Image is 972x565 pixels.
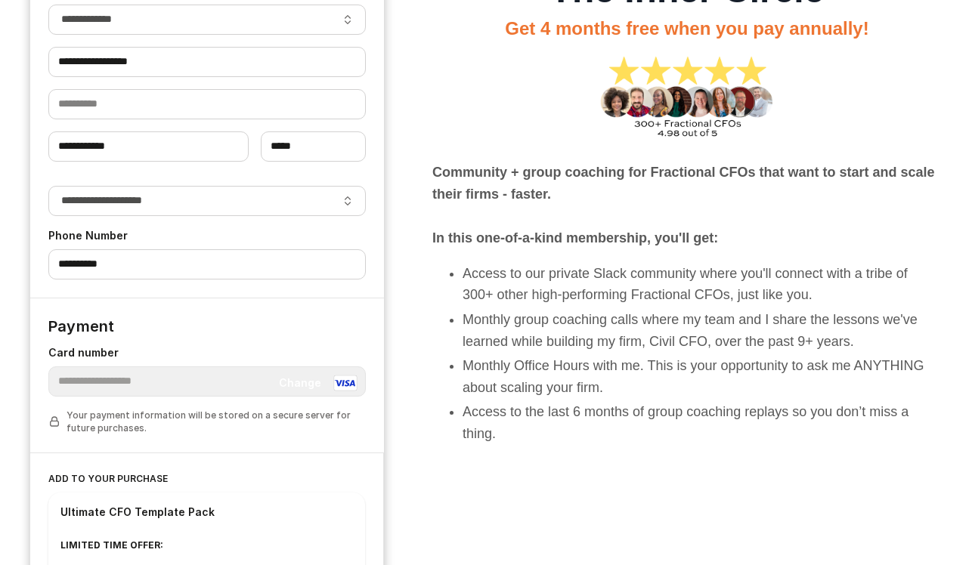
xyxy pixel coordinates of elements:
[463,355,942,399] li: Monthly Office Hours with me. This is your opportunity to ask me ANYTHING about scaling your firm.
[595,46,780,150] img: 87d2c62-f66f-6753-08f5-caa413f672e_66fe2831-b063-435f-94cd-8b5a59888c9c.png
[463,309,942,353] li: Monthly group coaching calls where my team and I share the lessons we've learned while building m...
[432,230,718,245] strong: In this one-of-a-kind membership, you'll get:
[60,539,163,551] strong: LIMITED TIME OFFER:
[48,409,366,434] pds-box: Your payment information will be stored on a secure server for future purchases.
[48,471,365,486] h5: Add to your purchase
[60,505,215,520] div: Ultimate CFO Template Pack
[48,298,114,336] legend: Payment
[48,345,366,360] label: Card number
[505,18,868,39] span: Get 4 months free when you pay annually!
[463,401,942,445] li: Access to the last 6 months of group coaching replays so you don’t miss a thing.
[463,263,942,307] li: Access to our private Slack community where you'll connect with a tribe of 300+ other high-perfor...
[48,228,366,243] label: Phone Number
[279,375,321,391] a: Change
[432,165,935,202] b: Community + group coaching for Fractional CFOs that want to start and scale their firms - faster.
